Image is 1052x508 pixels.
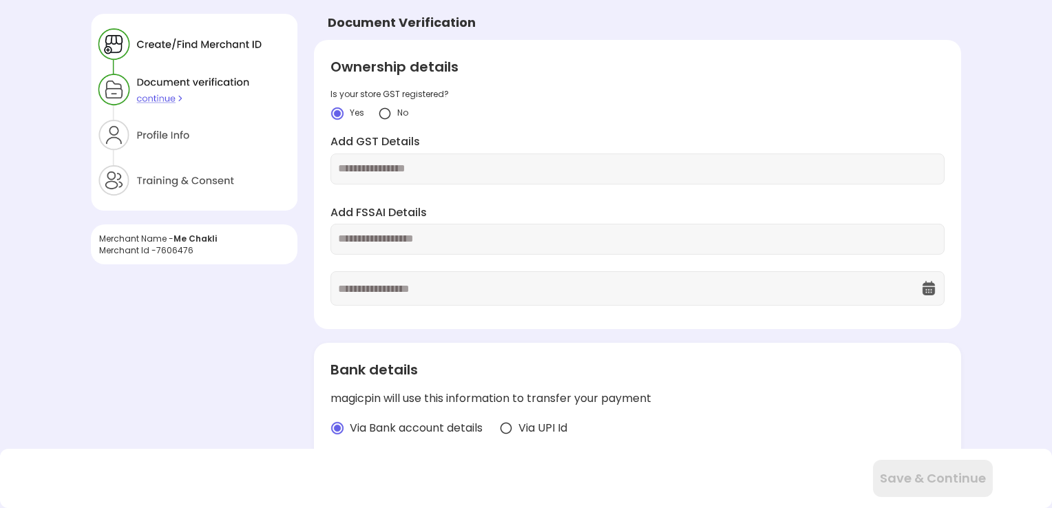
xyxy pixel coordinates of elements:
[330,205,945,221] label: Add FSSAI Details
[91,14,297,211] img: xZtaNGYO7ZEa_Y6BGN0jBbY4tz3zD8CMWGtK9DYT203r_wSWJgC64uaYzQv0p6I5U3yzNyQZ90jnSGEji8ItH6xpax9JibOI_...
[99,244,289,256] div: Merchant Id - 7606476
[330,107,344,120] img: crlYN1wOekqfTXo2sKdO7mpVD4GIyZBlBCY682TI1bTNaOsxckEXOmACbAD6EYcPGHR5wXB9K-wSeRvGOQTikGGKT-kEDVP-b...
[330,134,945,150] label: Add GST Details
[330,359,945,380] div: Bank details
[920,280,937,297] img: OcXK764TI_dg1n3pJKAFuNcYfYqBKGvmbXteblFrPew4KBASBbPUoKPFDRZzLe5z5khKOkBCrBseVNl8W_Mqhk0wgJF92Dyy9...
[330,421,344,435] img: radio
[330,56,945,77] div: Ownership details
[397,107,408,118] span: No
[499,421,513,435] img: radio
[330,88,945,100] div: Is your store GST registered?
[330,391,945,407] div: magicpin will use this information to transfer your payment
[518,421,567,436] span: Via UPI Id
[173,233,217,244] span: Me Chakli
[350,421,483,436] span: Via Bank account details
[99,233,289,244] div: Merchant Name -
[350,107,364,118] span: Yes
[873,460,993,497] button: Save & Continue
[328,14,476,32] div: Document Verification
[378,107,392,120] img: yidvdI1b1At5fYgYeHdauqyvT_pgttO64BpF2mcDGQwz_NKURL8lp7m2JUJk3Onwh4FIn8UgzATYbhG5vtZZpSXeknhWnnZDd...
